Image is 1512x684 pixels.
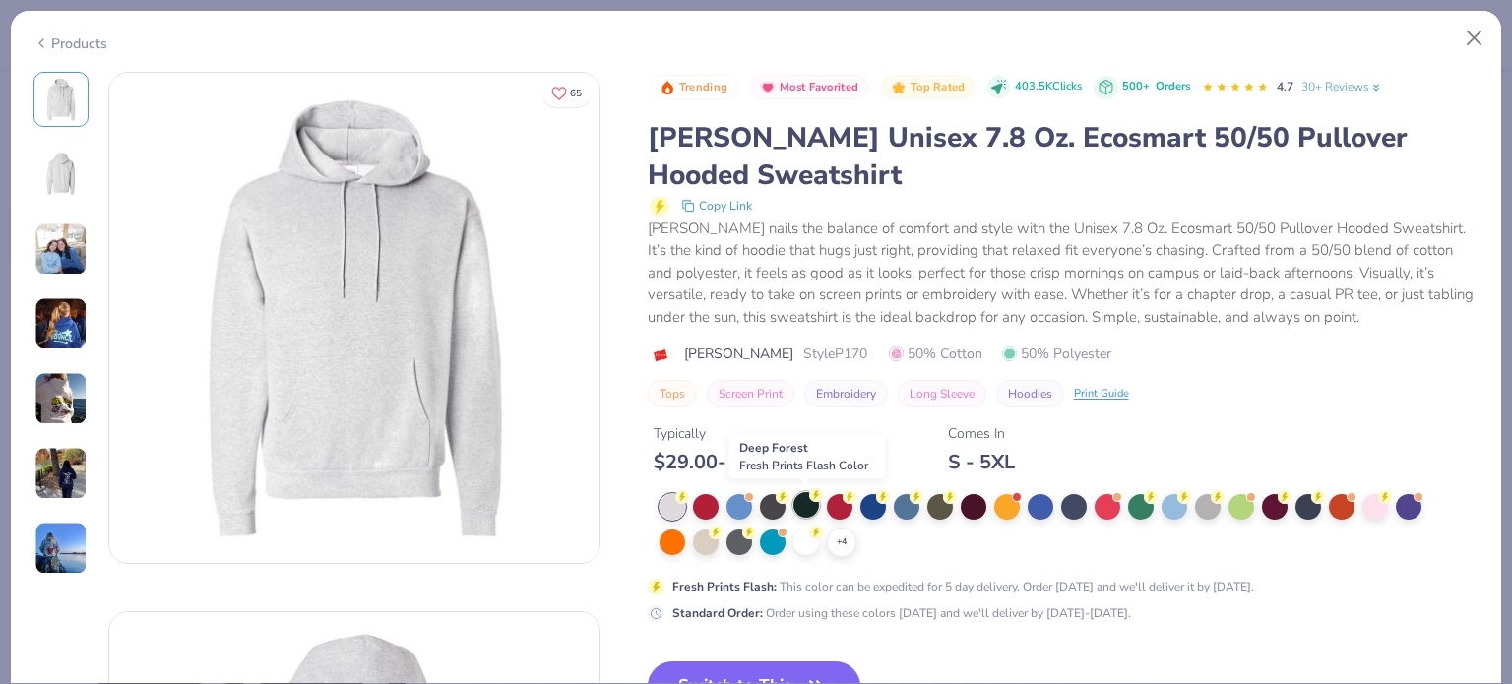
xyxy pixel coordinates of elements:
[881,75,976,100] button: Badge Button
[542,79,591,107] button: Like
[679,82,727,93] span: Trending
[750,75,869,100] button: Badge Button
[570,89,582,98] span: 65
[780,82,858,93] span: Most Favorited
[37,151,85,198] img: Back
[34,447,88,500] img: User generated content
[672,578,1254,595] div: This color can be expedited for 5 day delivery. Order [DATE] and we'll deliver it by [DATE].
[648,347,674,363] img: brand logo
[803,343,867,364] span: Style P170
[34,372,88,425] img: User generated content
[1156,79,1190,93] span: Orders
[1202,72,1269,103] div: 4.7 Stars
[948,423,1015,444] div: Comes In
[672,605,763,621] strong: Standard Order :
[837,535,847,549] span: + 4
[675,194,758,218] button: copy to clipboard
[739,458,868,473] span: Fresh Prints Flash Color
[37,76,85,123] img: Front
[1122,79,1190,95] div: 500+
[654,450,815,474] div: $ 29.00 - $ 37.00
[648,380,697,407] button: Tops
[672,604,1131,622] div: Order using these colors [DATE] and we'll deliver by [DATE]-[DATE].
[911,82,966,93] span: Top Rated
[654,423,815,444] div: Typically
[34,522,88,575] img: User generated content
[660,80,675,95] img: Trending sort
[684,343,793,364] span: [PERSON_NAME]
[948,450,1015,474] div: S - 5XL
[898,380,986,407] button: Long Sleeve
[109,73,599,563] img: Front
[760,80,776,95] img: Most Favorited sort
[1002,343,1111,364] span: 50% Polyester
[648,119,1480,194] div: [PERSON_NAME] Unisex 7.8 Oz. Ecosmart 50/50 Pullover Hooded Sweatshirt
[34,297,88,350] img: User generated content
[1277,79,1293,94] span: 4.7
[996,380,1064,407] button: Hoodies
[889,343,982,364] span: 50% Cotton
[1301,78,1383,95] a: 30+ Reviews
[804,380,888,407] button: Embroidery
[707,380,794,407] button: Screen Print
[1015,79,1082,95] span: 403.5K Clicks
[728,434,885,479] div: Deep Forest
[33,33,107,54] div: Products
[1074,386,1129,403] div: Print Guide
[1456,20,1493,57] button: Close
[650,75,738,100] button: Badge Button
[891,80,907,95] img: Top Rated sort
[34,222,88,276] img: User generated content
[648,218,1480,329] div: [PERSON_NAME] nails the balance of comfort and style with the Unisex 7.8 Oz. Ecosmart 50/50 Pullo...
[672,579,777,594] strong: Fresh Prints Flash :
